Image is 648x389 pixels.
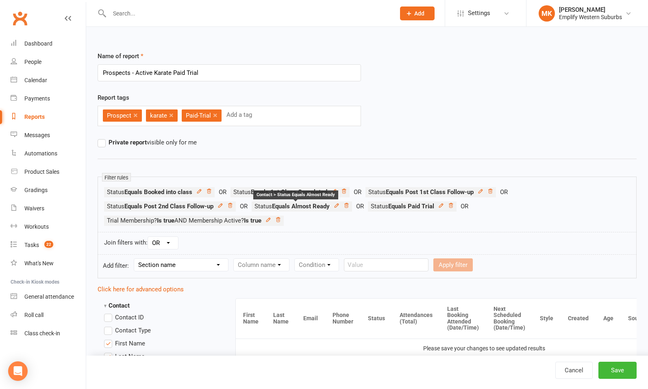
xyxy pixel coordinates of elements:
div: Dashboard [24,40,52,47]
th: Attendances (Total) [392,299,440,339]
span: Trial Membership? [107,217,174,224]
a: Tasks 22 [11,236,86,254]
strong: Contact [104,302,130,309]
small: Filter rules [102,173,131,181]
a: Automations [11,144,86,163]
th: Style [533,299,561,339]
span: 22 [44,241,53,248]
a: Dashboard [11,35,86,53]
form: Add filter: [98,254,637,278]
button: Add [400,7,435,20]
div: Join filters with: [98,232,637,255]
a: Roll call [11,306,86,324]
a: Reports [11,108,86,126]
input: Value [344,258,428,271]
a: Payments [11,90,86,108]
div: Contact > Status Equals Almost Ready [253,190,338,199]
div: Reports [24,114,45,120]
div: Tasks [24,242,39,248]
a: People [11,53,86,71]
div: Class check-in [24,330,60,337]
th: Email [296,299,325,339]
a: Workouts [11,218,86,236]
a: Gradings [11,181,86,199]
a: Clubworx [10,8,30,28]
span: Prospect [107,112,131,119]
div: Waivers [24,205,44,212]
label: Report tags [98,93,129,103]
div: [PERSON_NAME] [559,6,622,13]
div: MK [539,5,555,22]
th: Last Name [266,299,296,339]
div: Open Intercom Messenger [8,361,28,381]
div: Product Sales [24,168,59,175]
a: General attendance kiosk mode [11,288,86,306]
a: Class kiosk mode [11,324,86,343]
th: Last Booking Attended (Date/Time) [440,299,486,339]
div: Calendar [24,77,47,83]
div: General attendance [24,293,74,300]
label: Name of report [98,51,144,61]
span: Status [368,188,474,196]
th: First Name [236,299,266,339]
span: Contact ID [115,313,144,321]
th: Phone Number [325,299,361,339]
span: Status [371,203,434,210]
a: × [213,109,217,122]
a: × [133,109,138,122]
strong: Private report [109,139,147,146]
span: Status [107,203,213,210]
span: visible only for me [109,138,197,146]
button: Save [598,362,637,379]
span: karate [150,112,167,119]
strong: Is true [244,217,261,224]
a: What's New [11,254,86,273]
strong: Is true [157,217,174,224]
th: Status [361,299,392,339]
strong: Equals Almost Ready [272,203,330,210]
strong: Equals Post 2nd Class Follow-up [124,203,213,210]
th: Next Scheduled Booking (Date/Time) [486,299,533,339]
span: Contact Type [115,326,151,334]
span: Status [107,188,192,196]
th: Created [561,299,596,339]
span: First Name [115,339,145,347]
div: Gradings [24,187,48,193]
strong: Equals Booked into class [124,188,192,196]
span: Last Name [115,352,145,360]
span: Add [414,10,424,17]
a: Calendar [11,71,86,90]
a: Messages [11,126,86,144]
div: Payments [24,95,50,102]
strong: Equals Post 1st Class Follow-up [386,188,474,196]
a: × [169,109,174,122]
a: Waivers [11,199,86,218]
strong: Equals Paid Trial [388,203,434,210]
div: What's New [24,260,54,267]
div: People [24,59,41,65]
input: Search... [107,8,389,19]
span: Settings [468,4,490,22]
span: AND Membership Active? [174,217,261,224]
div: Emplify Western Suburbs [559,13,622,21]
a: Click here for advanced options [98,286,184,293]
div: Messages [24,132,50,138]
a: Cancel [555,362,593,379]
input: Add a tag [226,109,254,120]
a: Product Sales [11,163,86,181]
div: Workouts [24,223,49,230]
div: Roll call [24,312,43,318]
span: Paid-Trial [186,112,211,119]
div: Automations [24,150,57,157]
th: Age [596,299,621,339]
strong: Equals 1st Class Completed [251,188,327,196]
span: Status [233,188,327,196]
span: Status [254,203,330,210]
